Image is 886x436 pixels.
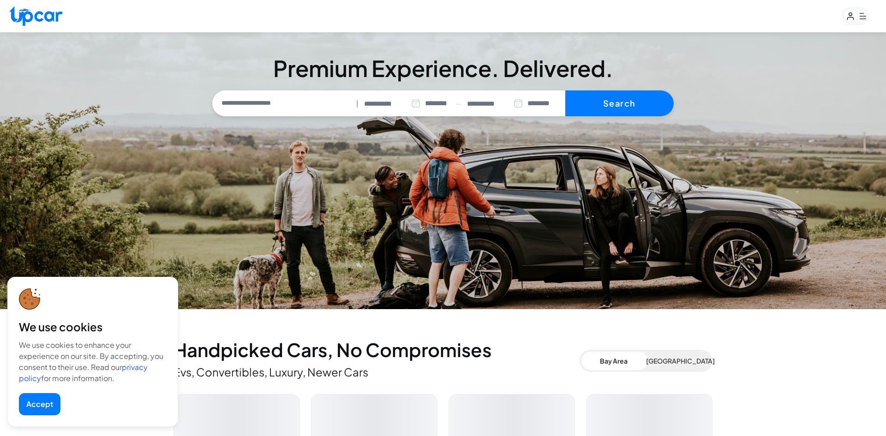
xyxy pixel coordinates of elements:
img: Upcar Logo [9,6,62,26]
span: — [455,98,461,109]
button: [GEOGRAPHIC_DATA] [646,352,711,370]
h2: Handpicked Cars, No Compromises [174,342,580,357]
img: cookie-icon.svg [19,288,41,310]
h3: Premium Experience. Delivered. [212,57,674,79]
button: Accept [19,393,60,415]
div: We use cookies to enhance your experience on our site. By accepting, you consent to their use. Re... [19,340,167,384]
button: Search [565,90,674,116]
p: Evs, Convertibles, Luxury, Newer Cars [174,364,580,379]
button: Bay Area [581,352,646,370]
div: We use cookies [19,319,167,334]
span: | [356,98,359,109]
